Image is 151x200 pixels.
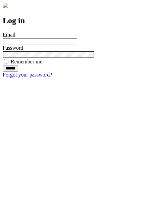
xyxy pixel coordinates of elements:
h2: Log in [3,16,148,25]
img: logo-4e3dc11c47720685a147b03b5a06dd966a58ff35d612b21f08c02c0306f2b779.png [3,3,8,8]
label: Password [3,45,23,51]
label: Email [3,32,15,38]
a: Forgot your password? [3,72,52,78]
label: Remember me [11,59,42,64]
